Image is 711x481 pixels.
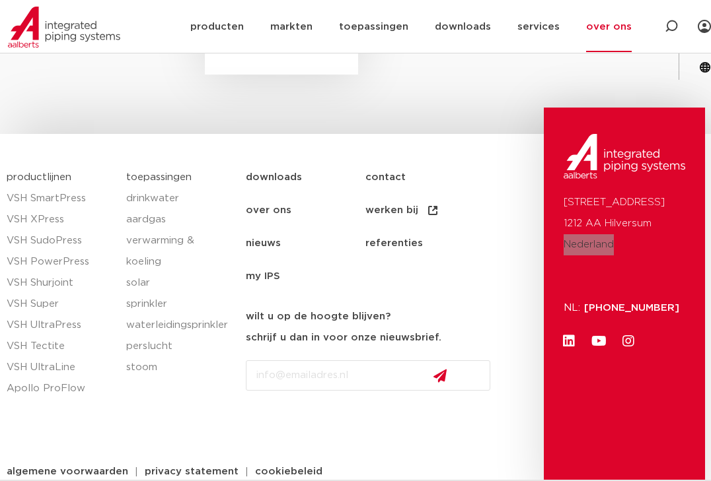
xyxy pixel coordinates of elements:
span: privacy statement [145,466,239,476]
a: toepassingen [126,172,192,182]
a: producten [190,1,244,52]
a: privacy statement [135,466,248,476]
a: VSH UltraPress [7,315,113,336]
a: werken bij [365,194,485,227]
a: my IPS [246,260,365,293]
a: downloads [246,161,365,194]
a: sprinkler [126,294,233,315]
a: productlijnen [7,172,71,182]
a: stoom [126,357,233,378]
p: NL: [564,298,582,319]
a: VSH Shurjoint [7,273,113,294]
a: perslucht [126,336,233,357]
a: toepassingen [339,1,408,52]
a: contact [365,161,485,194]
a: VSH SudoPress [7,230,113,251]
input: info@emailadres.nl [246,360,490,391]
nav: Menu [190,1,632,52]
strong: schrijf u dan in voor onze nieuwsbrief. [246,333,441,342]
a: VSH XPress [7,209,113,230]
iframe: reCAPTCHA [246,401,447,453]
a: Apollo ProFlow [7,378,113,399]
a: cookiebeleid [245,466,332,476]
a: VSH Tectite [7,336,113,357]
a: aardgas [126,209,233,230]
a: drinkwater [126,188,233,209]
a: over ons [246,194,365,227]
a: VSH Super [7,294,113,315]
a: [PHONE_NUMBER] [584,303,679,313]
a: downloads [435,1,491,52]
a: over ons [586,1,632,52]
a: solar [126,273,233,294]
a: VSH PowerPress [7,251,113,273]
a: VSH UltraLine [7,357,113,378]
img: send.svg [433,369,447,383]
a: referenties [365,227,485,260]
a: services [517,1,560,52]
span: algemene voorwaarden [7,466,128,476]
a: waterleidingsprinkler [126,315,233,336]
span: cookiebeleid [255,466,322,476]
a: nieuws [246,227,365,260]
a: verwarming & koeling [126,230,233,273]
strong: wilt u op de hoogte blijven? [246,311,391,321]
nav: Menu [246,161,538,293]
a: markten [270,1,313,52]
a: VSH SmartPress [7,188,113,209]
p: [STREET_ADDRESS] 1212 AA Hilversum Nederland [564,192,685,255]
